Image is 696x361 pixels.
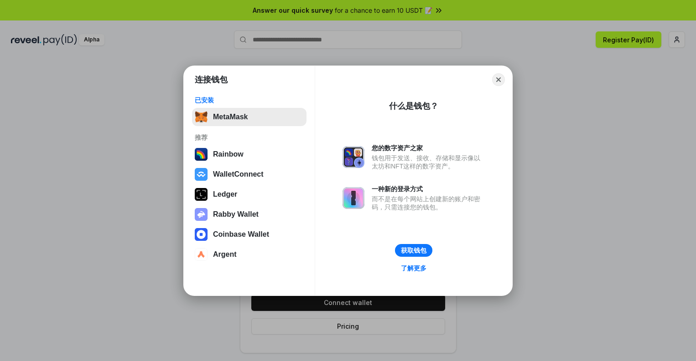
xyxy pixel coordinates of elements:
div: 已安装 [195,96,304,104]
button: Coinbase Wallet [192,225,306,244]
div: Argent [213,250,237,259]
img: svg+xml,%3Csvg%20xmlns%3D%22http%3A%2F%2Fwww.w3.org%2F2000%2Fsvg%22%20fill%3D%22none%22%20viewBox... [195,208,208,221]
div: 了解更多 [401,264,426,272]
div: Rainbow [213,150,244,158]
button: WalletConnect [192,165,306,183]
button: Rabby Wallet [192,205,306,224]
img: svg+xml,%3Csvg%20xmlns%3D%22http%3A%2F%2Fwww.w3.org%2F2000%2Fsvg%22%20fill%3D%22none%22%20viewBox... [343,146,364,168]
button: Argent [192,245,306,264]
a: 了解更多 [395,262,432,274]
div: 获取钱包 [401,246,426,254]
button: Rainbow [192,145,306,163]
div: Coinbase Wallet [213,230,269,239]
button: Close [492,73,505,86]
img: svg+xml,%3Csvg%20width%3D%2228%22%20height%3D%2228%22%20viewBox%3D%220%200%2028%2028%22%20fill%3D... [195,248,208,261]
div: 一种新的登录方式 [372,185,485,193]
h1: 连接钱包 [195,74,228,85]
div: MetaMask [213,113,248,121]
button: MetaMask [192,108,306,126]
img: svg+xml,%3Csvg%20fill%3D%22none%22%20height%3D%2233%22%20viewBox%3D%220%200%2035%2033%22%20width%... [195,111,208,123]
button: Ledger [192,185,306,203]
div: 什么是钱包？ [389,101,438,112]
div: Rabby Wallet [213,210,259,219]
div: 钱包用于发送、接收、存储和显示像以太坊和NFT这样的数字资产。 [372,154,485,170]
img: svg+xml,%3Csvg%20width%3D%2228%22%20height%3D%2228%22%20viewBox%3D%220%200%2028%2028%22%20fill%3D... [195,228,208,241]
button: 获取钱包 [395,244,432,257]
div: Ledger [213,190,237,198]
div: WalletConnect [213,170,264,178]
div: 推荐 [195,133,304,142]
img: svg+xml,%3Csvg%20xmlns%3D%22http%3A%2F%2Fwww.w3.org%2F2000%2Fsvg%22%20fill%3D%22none%22%20viewBox... [343,187,364,209]
img: svg+xml,%3Csvg%20width%3D%2228%22%20height%3D%2228%22%20viewBox%3D%220%200%2028%2028%22%20fill%3D... [195,168,208,181]
img: svg+xml,%3Csvg%20xmlns%3D%22http%3A%2F%2Fwww.w3.org%2F2000%2Fsvg%22%20width%3D%2228%22%20height%3... [195,188,208,201]
div: 而不是在每个网站上创建新的账户和密码，只需连接您的钱包。 [372,195,485,211]
div: 您的数字资产之家 [372,144,485,152]
img: svg+xml,%3Csvg%20width%3D%22120%22%20height%3D%22120%22%20viewBox%3D%220%200%20120%20120%22%20fil... [195,148,208,161]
